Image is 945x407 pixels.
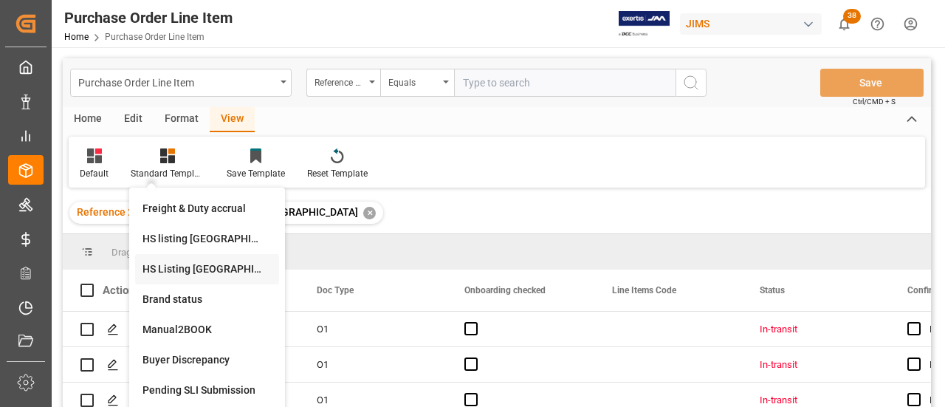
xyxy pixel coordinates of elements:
div: Pending SLI Submission [142,383,272,398]
div: In-transit [760,348,872,382]
div: O1 [299,312,447,346]
div: Standard Templates [131,167,205,180]
span: Reference 2 Vendor [77,206,170,218]
div: Press SPACE to select this row. [63,347,151,383]
div: ✕ [363,207,376,219]
input: Type to search [454,69,676,97]
span: Line Items Code [612,285,676,295]
div: Format [154,107,210,132]
div: Save Template [227,167,285,180]
div: Reference 2 Vendor [315,72,365,89]
button: JIMS [680,10,828,38]
div: Freight & Duty accrual [142,201,272,216]
div: Edit [113,107,154,132]
div: Default [80,167,109,180]
button: open menu [380,69,454,97]
div: Brand status [142,292,272,307]
button: open menu [70,69,292,97]
div: Press SPACE to select this row. [63,312,151,347]
div: In-transit [760,312,872,346]
button: Help Center [861,7,894,41]
div: Purchase Order Line Item [78,72,275,91]
button: search button [676,69,707,97]
div: Manual2BOOK [142,322,272,338]
div: JIMS [680,13,822,35]
img: Exertis%20JAM%20-%20Email%20Logo.jpg_1722504956.jpg [619,11,670,37]
div: Action [103,284,134,297]
button: show 38 new notifications [828,7,861,41]
a: Home [64,32,89,42]
div: View [210,107,255,132]
span: Status [760,285,785,295]
button: Save [820,69,924,97]
div: Purchase Order Line Item [64,7,233,29]
span: Ctrl/CMD + S [853,96,896,107]
button: open menu [306,69,380,97]
span: Drag here to set row groups [111,247,227,258]
div: Reset Template [307,167,368,180]
div: HS Listing [GEOGRAPHIC_DATA] [142,261,272,277]
span: 38 [843,9,861,24]
div: O1 [299,347,447,382]
span: Doc Type [317,285,354,295]
div: Equals [388,72,439,89]
div: Buyer Discrepancy [142,352,272,368]
span: Onboarding checked [464,285,546,295]
div: Home [63,107,113,132]
div: HS listing [GEOGRAPHIC_DATA] [142,231,272,247]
